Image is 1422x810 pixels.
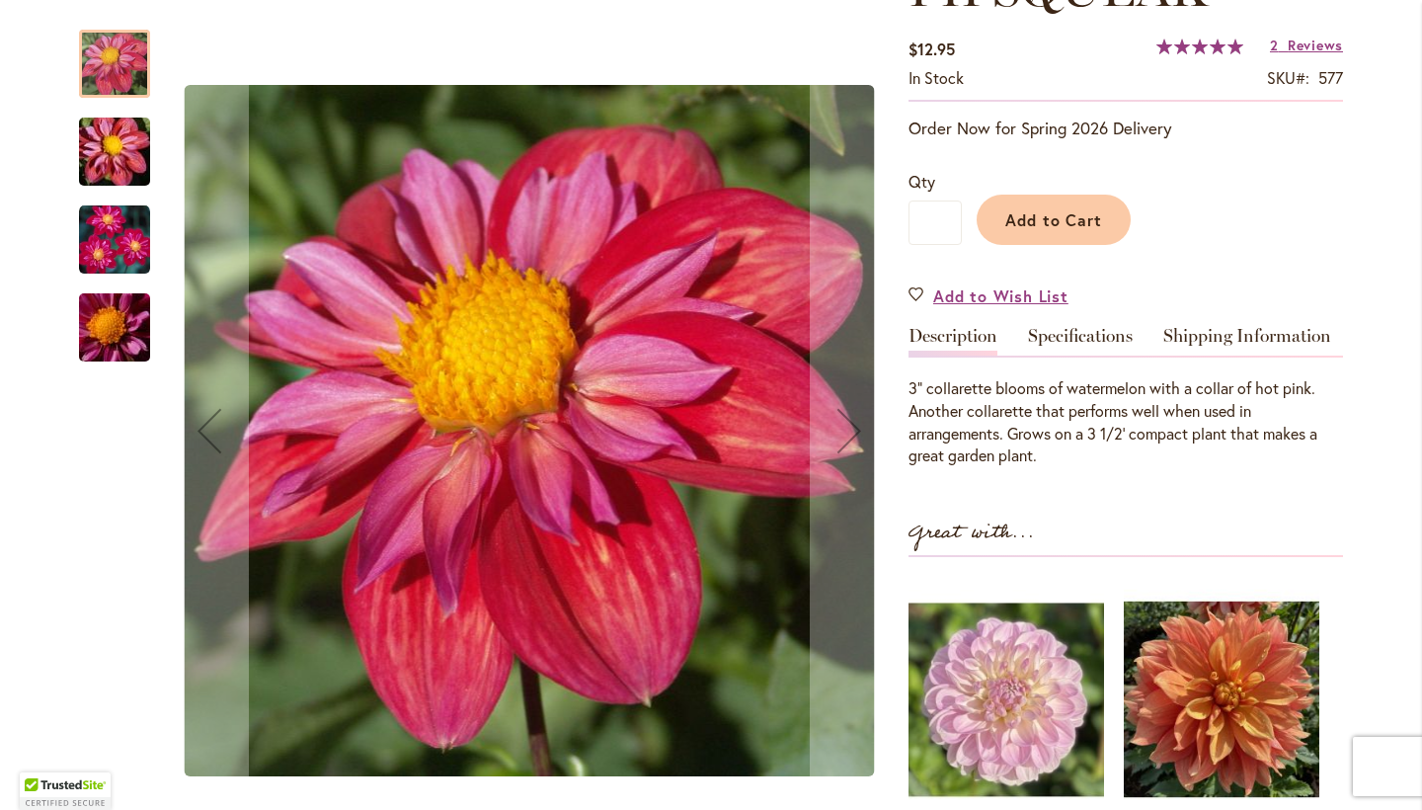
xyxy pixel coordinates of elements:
[1028,327,1133,356] a: Specifications
[908,327,1343,467] div: Detailed Product Info
[79,274,150,362] div: PIPSQUEAK
[79,98,170,186] div: PIPSQUEAK
[977,195,1131,245] button: Add to Cart
[185,85,875,776] img: PIPSQUEAK
[79,10,170,98] div: PIPSQUEAK
[908,327,997,356] a: Description
[1163,327,1331,356] a: Shipping Information
[1270,36,1279,54] span: 2
[908,284,1068,307] a: Add to Wish List
[79,204,150,276] img: PIPSQUEAK
[908,377,1343,467] div: 3" collarette blooms of watermelon with a collar of hot pink. Another collarette that performs we...
[1156,39,1243,54] div: 100%
[1267,67,1309,88] strong: SKU
[1270,36,1343,54] a: 2 Reviews
[1318,67,1343,90] div: 577
[15,740,70,795] iframe: Launch Accessibility Center
[908,67,964,90] div: Availability
[1288,36,1343,54] span: Reviews
[43,281,186,375] img: PIPSQUEAK
[933,284,1068,307] span: Add to Wish List
[1005,209,1103,230] span: Add to Cart
[908,117,1343,140] p: Order Now for Spring 2026 Delivery
[79,186,170,274] div: PIPSQUEAK
[908,517,1035,549] strong: Great with...
[908,67,964,88] span: In stock
[908,39,955,59] span: $12.95
[43,105,186,200] img: PIPSQUEAK
[908,171,935,192] span: Qty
